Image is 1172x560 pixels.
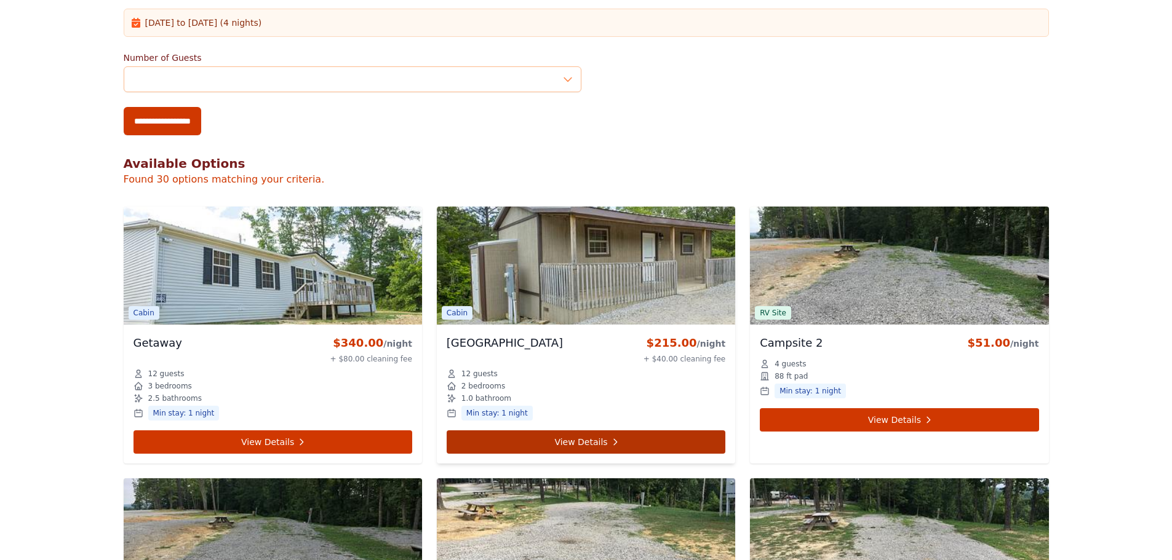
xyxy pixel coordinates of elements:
div: $51.00 [967,334,1038,352]
h3: [GEOGRAPHIC_DATA] [447,334,563,352]
span: 1.0 bathroom [461,393,511,403]
span: RV Site [755,306,791,320]
span: 12 guests [461,369,498,379]
span: 3 bedrooms [148,381,192,391]
a: View Details [760,408,1038,432]
p: Found 30 options matching your criteria. [124,172,1049,187]
h3: Getaway [134,334,183,352]
div: + $40.00 cleaning fee [644,354,725,364]
div: $340.00 [330,334,412,352]
span: Cabin [129,306,159,320]
a: View Details [447,430,725,454]
span: Min stay: 1 night [461,406,533,420]
img: Getaway [124,207,422,325]
span: /night [383,339,412,349]
h2: Available Options [124,155,1049,172]
img: Hillbilly Palace [437,207,735,325]
span: Cabin [442,306,472,320]
span: /night [697,339,726,349]
span: [DATE] to [DATE] (4 nights) [145,17,262,29]
span: /night [1010,339,1039,349]
a: View Details [134,430,412,454]
span: Min stay: 1 night [775,384,846,398]
span: 2.5 bathrooms [148,393,202,403]
span: 88 ft pad [775,371,808,381]
span: 2 bedrooms [461,381,505,391]
span: Min stay: 1 night [148,406,220,420]
label: Number of Guests [124,52,581,64]
span: 12 guests [148,369,185,379]
h3: Campsite 2 [760,334,823,352]
div: + $80.00 cleaning fee [330,354,412,364]
img: Campsite 2 [750,207,1048,325]
span: 4 guests [775,359,806,369]
div: $215.00 [644,334,725,352]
